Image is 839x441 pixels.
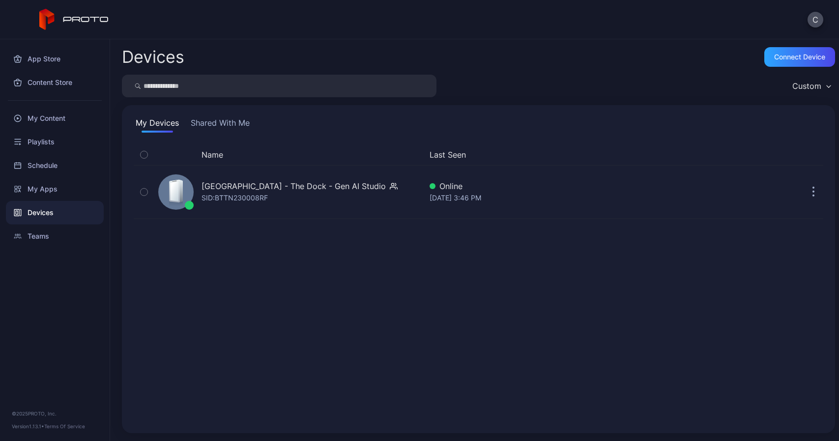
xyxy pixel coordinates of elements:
div: Custom [792,81,821,91]
button: My Devices [134,117,181,133]
h2: Devices [122,48,184,66]
button: Last Seen [430,149,695,161]
button: Name [202,149,223,161]
div: Options [804,149,823,161]
span: Version 1.13.1 • [12,423,44,429]
a: Teams [6,224,104,248]
a: Terms Of Service [44,423,85,429]
a: Playlists [6,130,104,154]
a: My Apps [6,177,104,201]
a: Content Store [6,71,104,94]
div: SID: BTTN230008RF [202,192,268,204]
div: [DATE] 3:46 PM [430,192,699,204]
div: Connect device [774,53,825,61]
div: Update Device [703,149,792,161]
a: My Content [6,107,104,130]
button: Connect device [764,47,835,67]
button: Custom [787,75,835,97]
div: Online [430,180,699,192]
div: [GEOGRAPHIC_DATA] - The Dock - Gen AI Studio [202,180,386,192]
a: Schedule [6,154,104,177]
button: C [808,12,823,28]
button: Shared With Me [189,117,252,133]
div: © 2025 PROTO, Inc. [12,410,98,417]
a: Devices [6,201,104,224]
a: App Store [6,47,104,71]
